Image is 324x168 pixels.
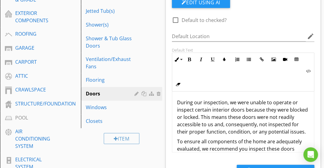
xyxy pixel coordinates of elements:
[218,54,230,65] button: Colors
[86,55,136,70] div: Ventilation/Exhaust Fans
[291,54,302,65] button: Insert Table
[15,100,76,107] div: STRUCTURE/FOUNDATION
[232,54,243,65] button: Ordered List
[86,76,136,84] div: Flooring
[86,104,136,111] div: Windows
[86,21,136,28] div: Shower(s)
[184,54,195,65] button: Bold (Ctrl+B)
[172,54,184,65] button: Inline Style
[172,79,184,90] button: Clear Formatting
[307,33,314,40] i: edit
[302,65,314,77] button: Code View
[86,35,136,49] div: Shower & Tub Glass Doors
[303,147,318,162] div: Open Intercom Messenger
[182,17,227,23] label: Default to checked?
[104,133,140,144] div: Item
[15,44,52,52] div: GARAGE
[15,58,52,66] div: CARPORT
[15,72,52,80] div: ATTIC
[15,128,52,150] div: AIR CONDITIONING SYSTEM
[172,48,315,52] div: Default Text
[15,9,52,24] div: EXTERIOR COMPONENTS
[86,117,136,125] div: Closets
[15,114,52,121] div: POOL
[172,31,306,41] input: Default Location
[279,54,291,65] button: Insert Video
[86,90,136,97] div: Doors
[15,30,52,38] div: ROOFING
[177,99,309,135] p: During our inspection, we were unable to operate or inspect certain interior doors because they w...
[15,86,52,93] div: CRAWLSPACE
[256,54,268,65] button: Insert Link (Ctrl+K)
[86,7,136,15] div: Jetted Tub(s)
[268,54,279,65] button: Insert Image (Ctrl+P)
[243,54,255,65] button: Unordered List
[195,54,207,65] button: Italic (Ctrl+I)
